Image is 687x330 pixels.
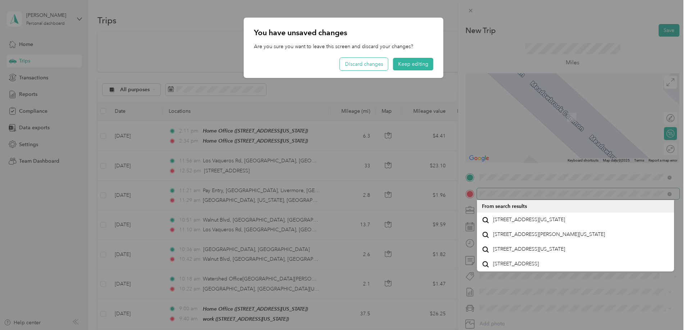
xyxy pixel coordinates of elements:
p: Are you sure you want to leave this screen and discard your changes? [254,43,433,50]
span: From search results [482,203,527,209]
button: Keep editing [393,58,433,70]
span: [STREET_ADDRESS] [493,261,539,267]
span: [STREET_ADDRESS][PERSON_NAME][US_STATE] [493,231,605,238]
span: [STREET_ADDRESS][US_STATE] [493,217,565,223]
p: You have unsaved changes [254,28,433,38]
iframe: Everlance-gr Chat Button Frame [647,290,687,330]
button: Discard changes [340,58,388,70]
span: [STREET_ADDRESS][US_STATE] [493,246,565,252]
